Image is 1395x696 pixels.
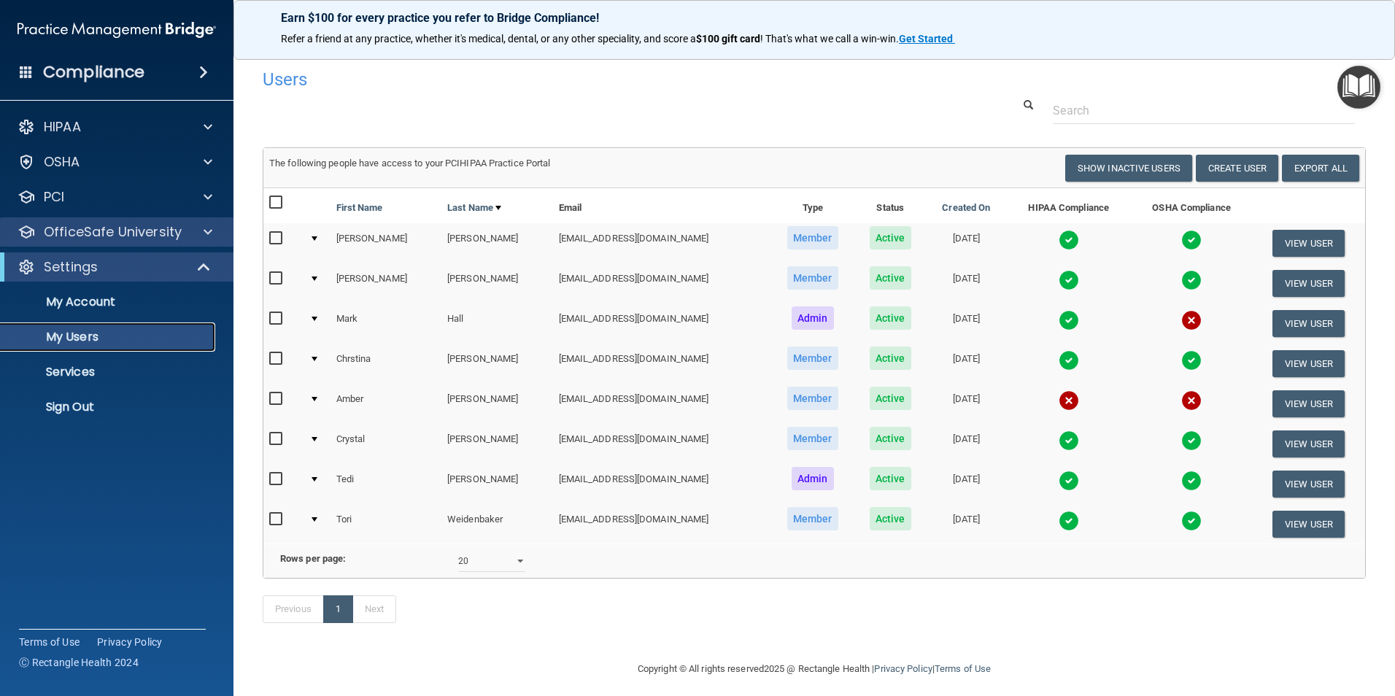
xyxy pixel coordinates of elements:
[926,504,1006,544] td: [DATE]
[441,464,553,504] td: [PERSON_NAME]
[1059,390,1079,411] img: cross.ca9f0e7f.svg
[1196,155,1278,182] button: Create User
[787,226,838,250] span: Member
[553,188,771,223] th: Email
[280,553,346,564] b: Rows per page:
[1272,511,1345,538] button: View User
[926,464,1006,504] td: [DATE]
[331,223,442,263] td: [PERSON_NAME]
[787,266,838,290] span: Member
[870,387,911,410] span: Active
[441,263,553,303] td: [PERSON_NAME]
[1272,270,1345,297] button: View User
[44,223,182,241] p: OfficeSafe University
[792,306,834,330] span: Admin
[1059,230,1079,250] img: tick.e7d51cea.svg
[1053,97,1355,124] input: Search
[787,507,838,530] span: Member
[269,158,551,169] span: The following people have access to your PCIHIPAA Practice Portal
[770,188,854,223] th: Type
[870,306,911,330] span: Active
[787,347,838,370] span: Member
[18,153,212,171] a: OSHA
[1131,188,1252,223] th: OSHA Compliance
[1059,270,1079,290] img: tick.e7d51cea.svg
[870,347,911,370] span: Active
[97,635,163,649] a: Privacy Policy
[870,226,911,250] span: Active
[9,400,209,414] p: Sign Out
[323,595,353,623] a: 1
[18,118,212,136] a: HIPAA
[553,504,771,544] td: [EMAIL_ADDRESS][DOMAIN_NAME]
[331,344,442,384] td: Chrstina
[553,424,771,464] td: [EMAIL_ADDRESS][DOMAIN_NAME]
[43,62,144,82] h4: Compliance
[1059,511,1079,531] img: tick.e7d51cea.svg
[44,188,64,206] p: PCI
[926,263,1006,303] td: [DATE]
[1272,310,1345,337] button: View User
[18,188,212,206] a: PCI
[548,646,1081,692] div: Copyright © All rights reserved 2025 @ Rectangle Health | |
[870,507,911,530] span: Active
[18,258,212,276] a: Settings
[1007,188,1131,223] th: HIPAA Compliance
[696,33,760,45] strong: $100 gift card
[1181,230,1202,250] img: tick.e7d51cea.svg
[1181,270,1202,290] img: tick.e7d51cea.svg
[926,384,1006,424] td: [DATE]
[787,387,838,410] span: Member
[336,199,383,217] a: First Name
[263,70,897,89] h4: Users
[1272,390,1345,417] button: View User
[553,303,771,344] td: [EMAIL_ADDRESS][DOMAIN_NAME]
[870,467,911,490] span: Active
[553,263,771,303] td: [EMAIL_ADDRESS][DOMAIN_NAME]
[1181,430,1202,451] img: tick.e7d51cea.svg
[331,504,442,544] td: Tori
[553,464,771,504] td: [EMAIL_ADDRESS][DOMAIN_NAME]
[854,188,926,223] th: Status
[19,635,80,649] a: Terms of Use
[9,330,209,344] p: My Users
[281,33,696,45] span: Refer a friend at any practice, whether it's medical, dental, or any other speciality, and score a
[19,655,139,670] span: Ⓒ Rectangle Health 2024
[553,384,771,424] td: [EMAIL_ADDRESS][DOMAIN_NAME]
[942,199,990,217] a: Created On
[441,424,553,464] td: [PERSON_NAME]
[281,11,1348,25] p: Earn $100 for every practice you refer to Bridge Compliance!
[1181,390,1202,411] img: cross.ca9f0e7f.svg
[331,424,442,464] td: Crystal
[447,199,501,217] a: Last Name
[935,663,991,674] a: Terms of Use
[553,344,771,384] td: [EMAIL_ADDRESS][DOMAIN_NAME]
[553,223,771,263] td: [EMAIL_ADDRESS][DOMAIN_NAME]
[331,303,442,344] td: Mark
[44,153,80,171] p: OSHA
[1272,471,1345,498] button: View User
[44,258,98,276] p: Settings
[870,427,911,450] span: Active
[352,595,396,623] a: Next
[1272,430,1345,457] button: View User
[1059,471,1079,491] img: tick.e7d51cea.svg
[1059,310,1079,330] img: tick.e7d51cea.svg
[18,223,212,241] a: OfficeSafe University
[441,344,553,384] td: [PERSON_NAME]
[1059,430,1079,451] img: tick.e7d51cea.svg
[44,118,81,136] p: HIPAA
[1282,155,1359,182] a: Export All
[1059,350,1079,371] img: tick.e7d51cea.svg
[926,344,1006,384] td: [DATE]
[441,303,553,344] td: Hall
[331,464,442,504] td: Tedi
[331,384,442,424] td: Amber
[263,595,324,623] a: Previous
[441,384,553,424] td: [PERSON_NAME]
[331,263,442,303] td: [PERSON_NAME]
[926,223,1006,263] td: [DATE]
[899,33,953,45] strong: Get Started
[1065,155,1192,182] button: Show Inactive Users
[899,33,955,45] a: Get Started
